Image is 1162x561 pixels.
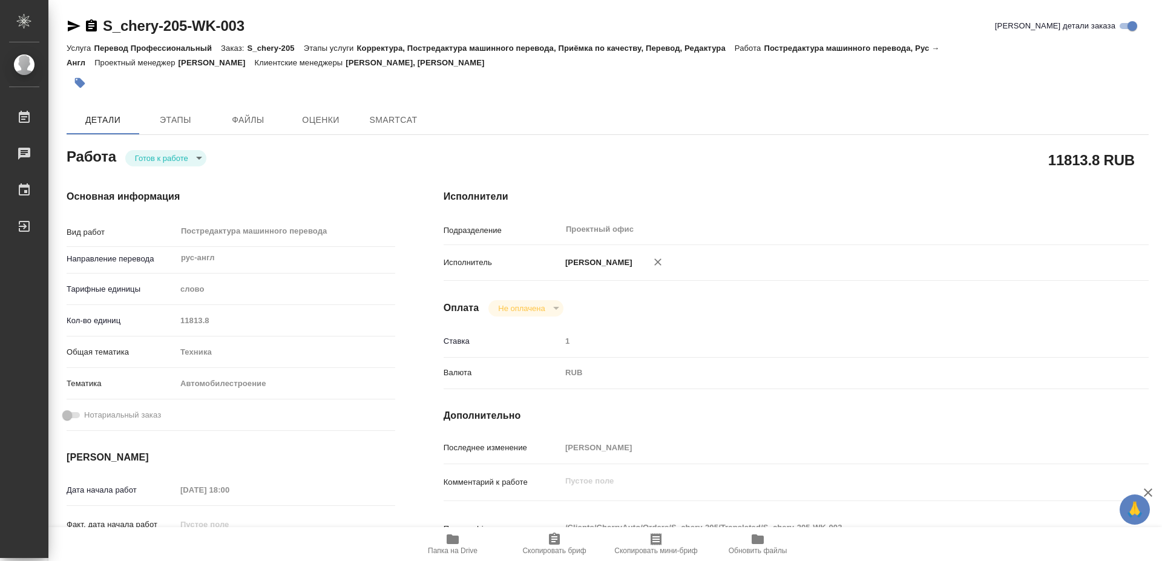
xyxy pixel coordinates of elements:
[645,249,671,275] button: Удалить исполнителя
[176,312,395,329] input: Пустое поле
[67,484,176,496] p: Дата начала работ
[103,18,245,34] a: S_chery-205-WK-003
[94,44,221,53] p: Перевод Профессиональный
[428,546,478,555] span: Папка на Drive
[67,19,81,33] button: Скопировать ссылку для ЯМессенджера
[444,189,1149,204] h4: Исполнители
[84,19,99,33] button: Скопировать ссылку
[444,301,479,315] h4: Оплата
[67,145,116,166] h2: Работа
[346,58,493,67] p: [PERSON_NAME], [PERSON_NAME]
[67,450,395,465] h4: [PERSON_NAME]
[219,113,277,128] span: Файлы
[444,367,561,379] p: Валюта
[176,373,395,394] div: Автомобилестроение
[292,113,350,128] span: Оценки
[995,20,1115,32] span: [PERSON_NAME] детали заказа
[176,279,395,300] div: слово
[67,70,93,96] button: Добавить тэг
[94,58,178,67] p: Проектный менеджер
[179,58,255,67] p: [PERSON_NAME]
[67,44,94,53] p: Услуга
[561,363,1090,383] div: RUB
[1048,149,1135,170] h2: 11813.8 RUB
[444,257,561,269] p: Исполнитель
[561,517,1090,538] textarea: /Clients/CherryAuto/Orders/S_chery-205/Translated/S_chery-205-WK-003
[67,253,176,265] p: Направление перевода
[146,113,205,128] span: Этапы
[131,153,192,163] button: Готов к работе
[84,409,161,421] span: Нотариальный заказ
[1120,494,1150,525] button: 🙏
[176,481,282,499] input: Пустое поле
[248,44,304,53] p: S_chery-205
[255,58,346,67] p: Клиентские менеджеры
[1124,497,1145,522] span: 🙏
[221,44,247,53] p: Заказ:
[561,439,1090,456] input: Пустое поле
[707,527,809,561] button: Обновить файлы
[444,442,561,454] p: Последнее изменение
[561,332,1090,350] input: Пустое поле
[304,44,357,53] p: Этапы услуги
[561,257,632,269] p: [PERSON_NAME]
[125,150,206,166] div: Готов к работе
[364,113,422,128] span: SmartCat
[735,44,764,53] p: Работа
[494,303,548,313] button: Не оплачена
[74,113,132,128] span: Детали
[444,408,1149,423] h4: Дополнительно
[176,516,282,533] input: Пустое поле
[67,226,176,238] p: Вид работ
[67,283,176,295] p: Тарифные единицы
[357,44,735,53] p: Корректура, Постредактура машинного перевода, Приёмка по качеству, Перевод, Редактура
[444,523,561,535] p: Путь на drive
[67,378,176,390] p: Тематика
[67,315,176,327] p: Кол-во единиц
[444,225,561,237] p: Подразделение
[444,476,561,488] p: Комментарий к работе
[67,189,395,204] h4: Основная информация
[729,546,787,555] span: Обновить файлы
[488,300,563,317] div: Готов к работе
[67,519,176,531] p: Факт. дата начала работ
[176,342,395,363] div: Техника
[522,546,586,555] span: Скопировать бриф
[504,527,605,561] button: Скопировать бриф
[614,546,697,555] span: Скопировать мини-бриф
[67,346,176,358] p: Общая тематика
[605,527,707,561] button: Скопировать мини-бриф
[444,335,561,347] p: Ставка
[402,527,504,561] button: Папка на Drive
